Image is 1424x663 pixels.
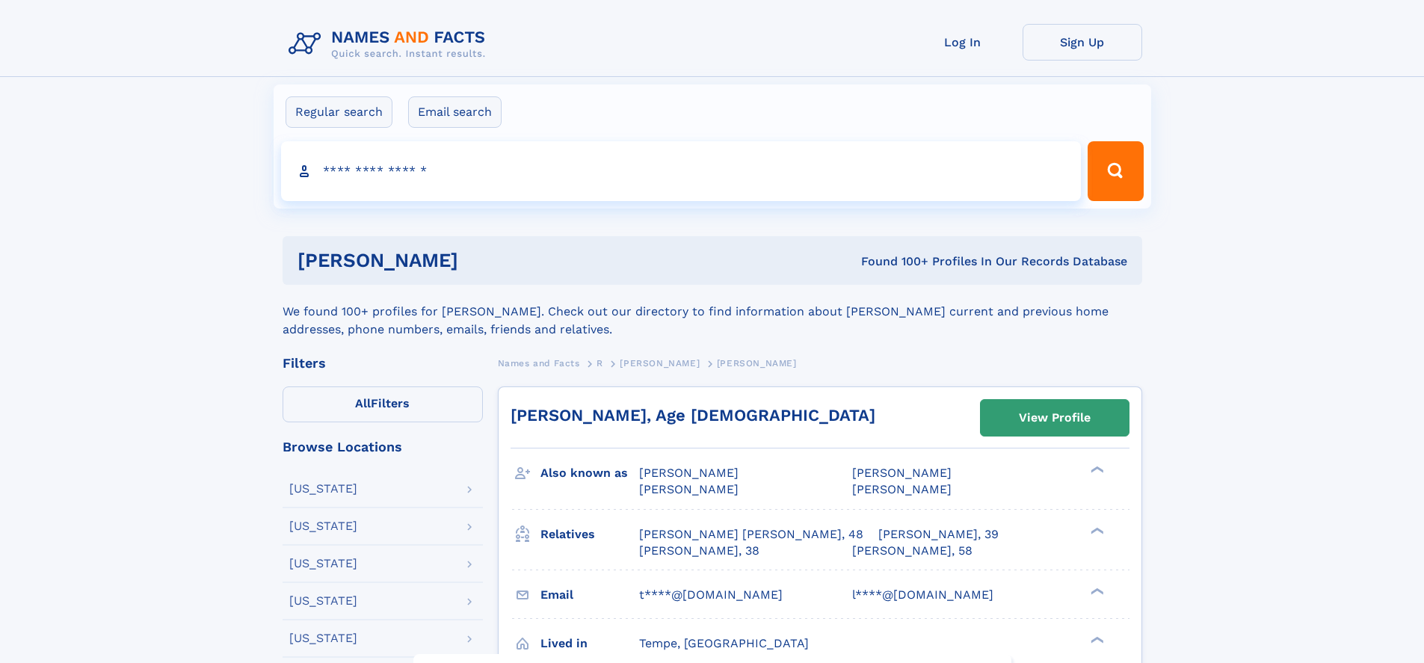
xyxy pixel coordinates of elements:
[639,466,739,480] span: [PERSON_NAME]
[289,520,357,532] div: [US_STATE]
[981,400,1129,436] a: View Profile
[355,396,371,410] span: All
[878,526,999,543] a: [PERSON_NAME], 39
[283,386,483,422] label: Filters
[408,96,502,128] label: Email search
[717,358,797,368] span: [PERSON_NAME]
[659,253,1127,270] div: Found 100+ Profiles In Our Records Database
[639,636,809,650] span: Tempe, [GEOGRAPHIC_DATA]
[1087,586,1105,596] div: ❯
[1023,24,1142,61] a: Sign Up
[281,141,1082,201] input: search input
[1087,635,1105,644] div: ❯
[597,358,603,368] span: R
[852,543,973,559] a: [PERSON_NAME], 58
[1087,465,1105,475] div: ❯
[540,582,639,608] h3: Email
[639,482,739,496] span: [PERSON_NAME]
[283,285,1142,339] div: We found 100+ profiles for [PERSON_NAME]. Check out our directory to find information about [PERS...
[289,595,357,607] div: [US_STATE]
[289,632,357,644] div: [US_STATE]
[620,358,700,368] span: [PERSON_NAME]
[1087,525,1105,535] div: ❯
[639,526,863,543] a: [PERSON_NAME] [PERSON_NAME], 48
[540,631,639,656] h3: Lived in
[283,24,498,64] img: Logo Names and Facts
[540,522,639,547] h3: Relatives
[283,357,483,370] div: Filters
[298,251,660,270] h1: [PERSON_NAME]
[639,543,759,559] a: [PERSON_NAME], 38
[620,354,700,372] a: [PERSON_NAME]
[289,558,357,570] div: [US_STATE]
[540,460,639,486] h3: Also known as
[852,466,952,480] span: [PERSON_NAME]
[289,483,357,495] div: [US_STATE]
[597,354,603,372] a: R
[511,406,875,425] a: [PERSON_NAME], Age [DEMOGRAPHIC_DATA]
[852,482,952,496] span: [PERSON_NAME]
[286,96,392,128] label: Regular search
[498,354,580,372] a: Names and Facts
[1019,401,1091,435] div: View Profile
[1088,141,1143,201] button: Search Button
[283,440,483,454] div: Browse Locations
[903,24,1023,61] a: Log In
